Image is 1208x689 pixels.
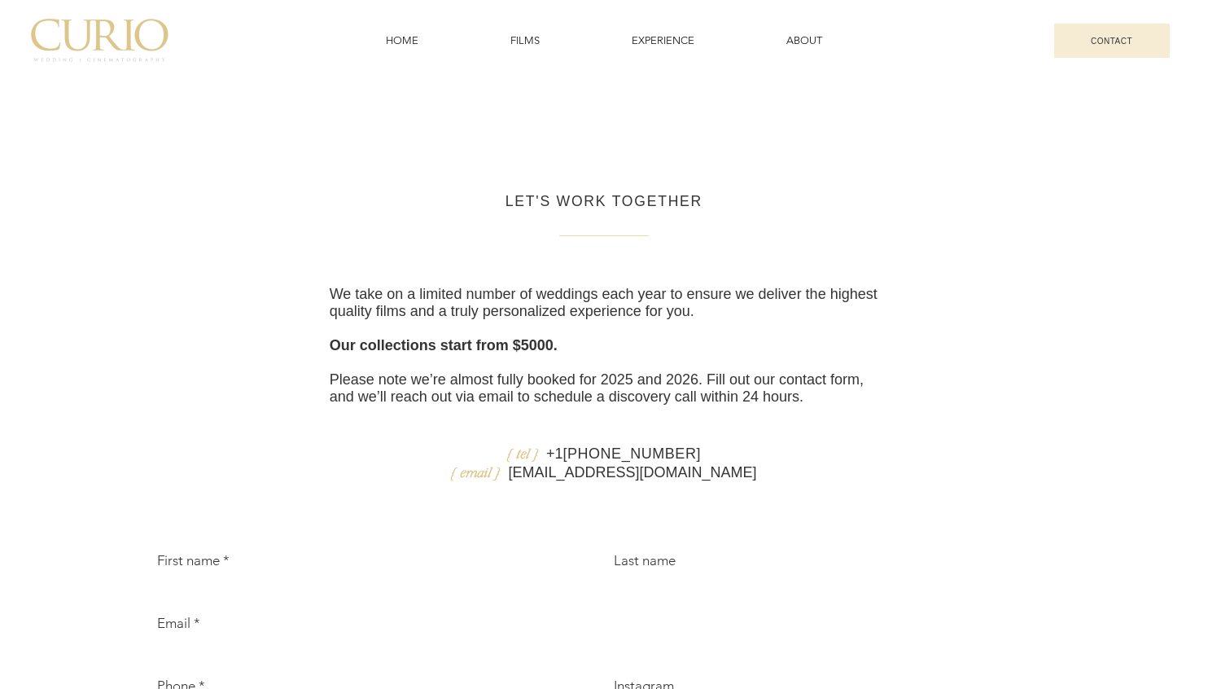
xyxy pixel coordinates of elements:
[507,444,538,462] span: { tel }
[1054,24,1170,58] a: CONTACT
[330,337,558,353] span: Our collections start from $5000.
[506,193,702,209] span: LET'S WORK TOGETHER
[546,445,701,462] a: +1[PHONE_NUMBER]
[343,25,865,56] nav: Site
[614,576,1042,608] input: Last name
[562,445,701,462] span: [PHONE_NUMBER]
[467,25,582,56] a: FILMS
[157,576,585,608] input: First name
[157,552,230,569] label: First name
[614,552,676,569] label: Last name
[451,463,500,481] span: { email }
[508,464,756,481] a: [EMAIL_ADDRESS][DOMAIN_NAME]
[786,33,822,48] span: ABOUT
[744,25,865,56] a: ABOUT
[157,639,1042,671] input: Email
[343,25,461,56] a: HOME
[330,371,864,405] span: Please note we’re almost fully booked for 2025 and 2026. Fill out our contact form, and we’ll rea...
[386,33,418,48] span: HOME
[589,25,737,56] a: EXPERIENCE
[31,19,169,63] img: C_Logo.png
[330,286,878,319] span: We take on a limited number of weddings each year to ensure we deliver the highest quality films ...
[632,33,694,48] span: EXPERIENCE
[510,33,540,48] span: FILMS
[1091,37,1132,46] span: CONTACT
[157,615,200,632] label: Email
